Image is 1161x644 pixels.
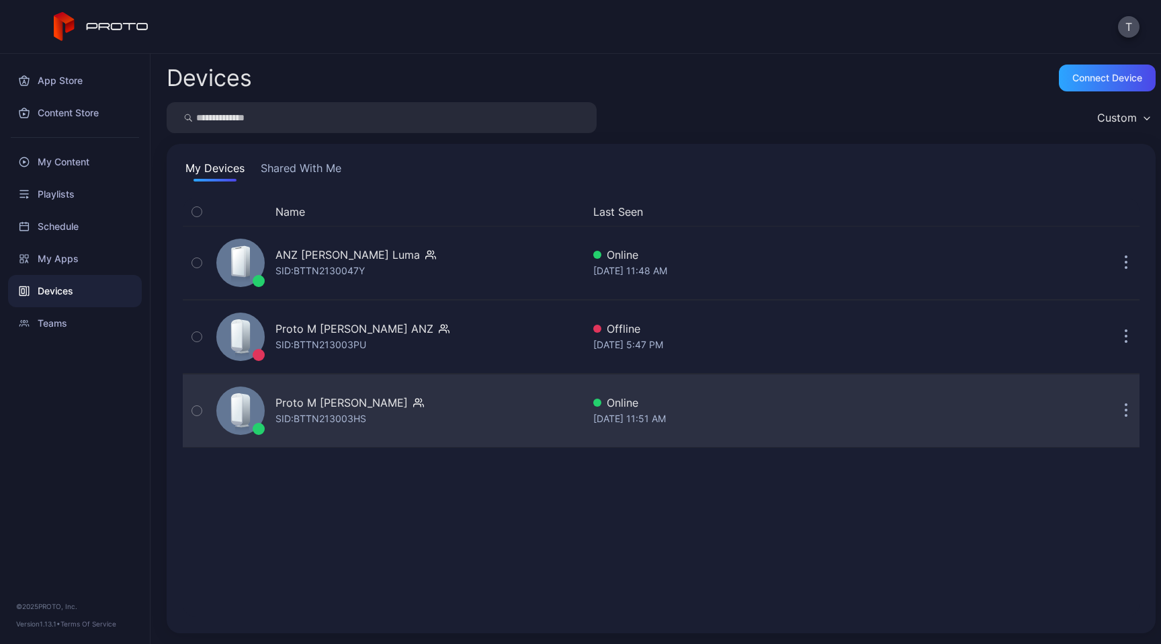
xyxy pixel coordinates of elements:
[8,65,142,97] a: App Store
[593,411,970,427] div: [DATE] 11:51 AM
[8,275,142,307] a: Devices
[8,178,142,210] a: Playlists
[1097,111,1137,124] div: Custom
[976,204,1096,220] div: Update Device
[60,620,116,628] a: Terms Of Service
[275,321,433,337] div: Proto M [PERSON_NAME] ANZ
[8,307,142,339] a: Teams
[275,247,420,263] div: ANZ [PERSON_NAME] Luma
[593,204,965,220] button: Last Seen
[593,263,970,279] div: [DATE] 11:48 AM
[593,321,970,337] div: Offline
[275,204,305,220] button: Name
[1072,73,1142,83] div: Connect device
[1118,16,1139,38] button: T
[275,263,365,279] div: SID: BTTN2130047Y
[16,620,60,628] span: Version 1.13.1 •
[593,247,970,263] div: Online
[183,160,247,182] button: My Devices
[593,337,970,353] div: [DATE] 5:47 PM
[8,146,142,178] a: My Content
[275,395,408,411] div: Proto M [PERSON_NAME]
[8,97,142,129] a: Content Store
[16,601,134,612] div: © 2025 PROTO, Inc.
[8,210,142,243] a: Schedule
[275,337,366,353] div: SID: BTTN213003PU
[593,395,970,411] div: Online
[167,66,252,90] h2: Devices
[8,243,142,275] a: My Apps
[1113,204,1139,220] div: Options
[258,160,344,182] button: Shared With Me
[275,411,366,427] div: SID: BTTN213003HS
[1090,102,1156,133] button: Custom
[1059,65,1156,91] button: Connect device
